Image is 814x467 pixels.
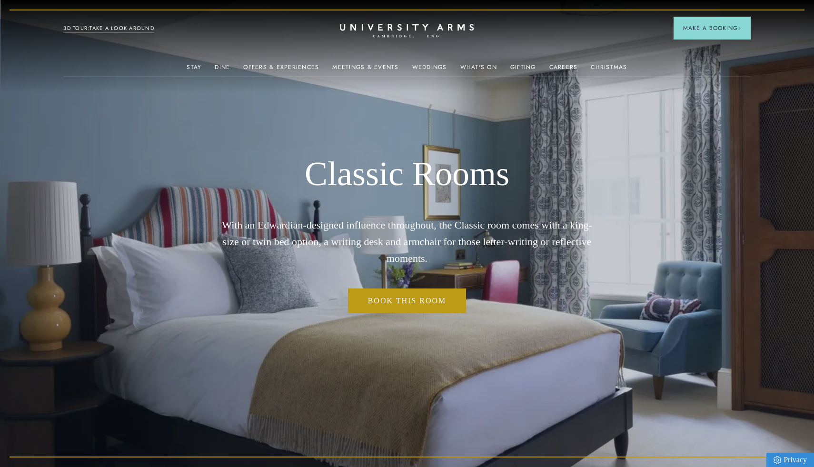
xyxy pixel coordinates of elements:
span: Make a Booking [683,24,741,32]
a: Weddings [412,64,447,76]
a: Christmas [591,64,627,76]
a: Careers [549,64,578,76]
img: Privacy [774,456,781,464]
p: With an Edwardian-designed influence throughout, the Classic room comes with a king-size or twin ... [217,217,597,267]
a: Privacy [766,453,814,467]
a: Home [338,24,476,39]
a: Book this room [348,288,467,313]
a: Dine [215,64,230,76]
a: Stay [187,64,201,76]
a: What's On [460,64,497,76]
h1: Classic Rooms [217,154,597,195]
a: Offers & Experiences [243,64,319,76]
a: Meetings & Events [332,64,398,76]
a: 3D TOUR:TAKE A LOOK AROUND [63,24,154,33]
button: Make a BookingArrow icon [674,17,751,40]
img: Arrow icon [738,27,741,30]
a: Gifting [510,64,536,76]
